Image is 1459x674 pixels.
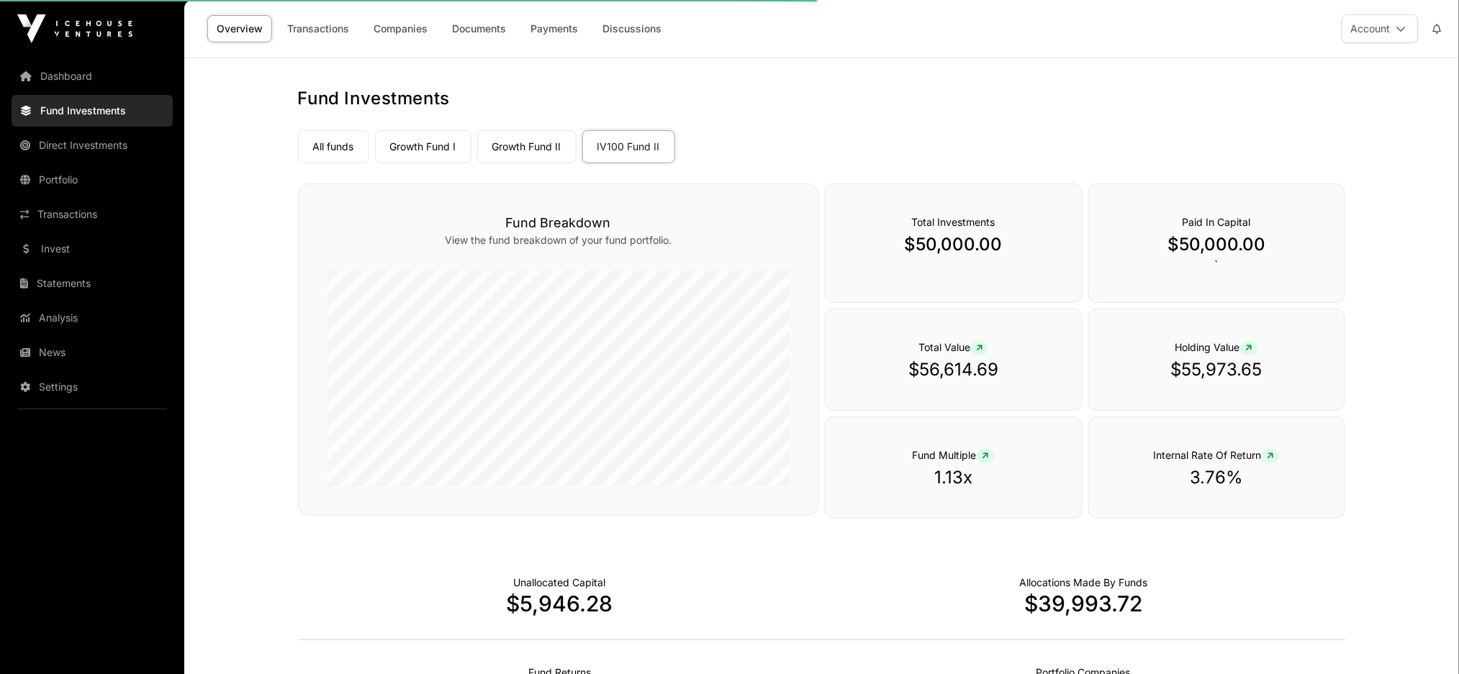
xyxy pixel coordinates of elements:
a: Growth Fund II [477,130,577,163]
p: $50,000.00 [854,233,1053,256]
a: Growth Fund I [375,130,471,163]
a: Transactions [278,15,358,42]
h1: Fund Investments [298,87,1346,110]
p: Cash not yet allocated [514,575,606,590]
a: Settings [12,371,173,403]
span: Paid In Capital [1183,216,1251,228]
p: $5,946.28 [298,591,822,616]
a: IV100 Fund II [582,130,675,163]
h3: Fund Breakdown [328,213,790,233]
a: Transactions [12,199,173,230]
p: 3.76% [1118,466,1316,489]
a: Invest [12,233,173,265]
p: $55,973.65 [1118,358,1316,381]
a: Fund Investments [12,95,173,127]
div: ` [1088,183,1346,303]
span: Fund Multiple [913,449,995,461]
a: Statements [12,268,173,299]
a: Payments [521,15,587,42]
span: Total Value [918,341,988,353]
span: Holding Value [1175,341,1258,353]
p: $39,993.72 [822,591,1346,616]
a: News [12,337,173,368]
p: Capital Deployed Into Companies [1020,575,1148,590]
a: Documents [443,15,515,42]
a: All funds [298,130,369,163]
button: Account [1342,14,1419,43]
a: Direct Investments [12,129,173,161]
p: $56,614.69 [854,358,1053,381]
span: Internal Rate Of Return [1154,449,1280,461]
img: Icehouse Ventures Logo [17,14,132,43]
a: Portfolio [12,164,173,196]
p: $50,000.00 [1118,233,1316,256]
p: 1.13x [854,466,1053,489]
a: Analysis [12,302,173,334]
span: Total Investments [912,216,995,228]
iframe: Chat Widget [1387,605,1459,674]
p: View the fund breakdown of your fund portfolio. [328,233,790,247]
a: Discussions [593,15,671,42]
a: Overview [207,15,272,42]
a: Dashboard [12,60,173,92]
a: Companies [364,15,437,42]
